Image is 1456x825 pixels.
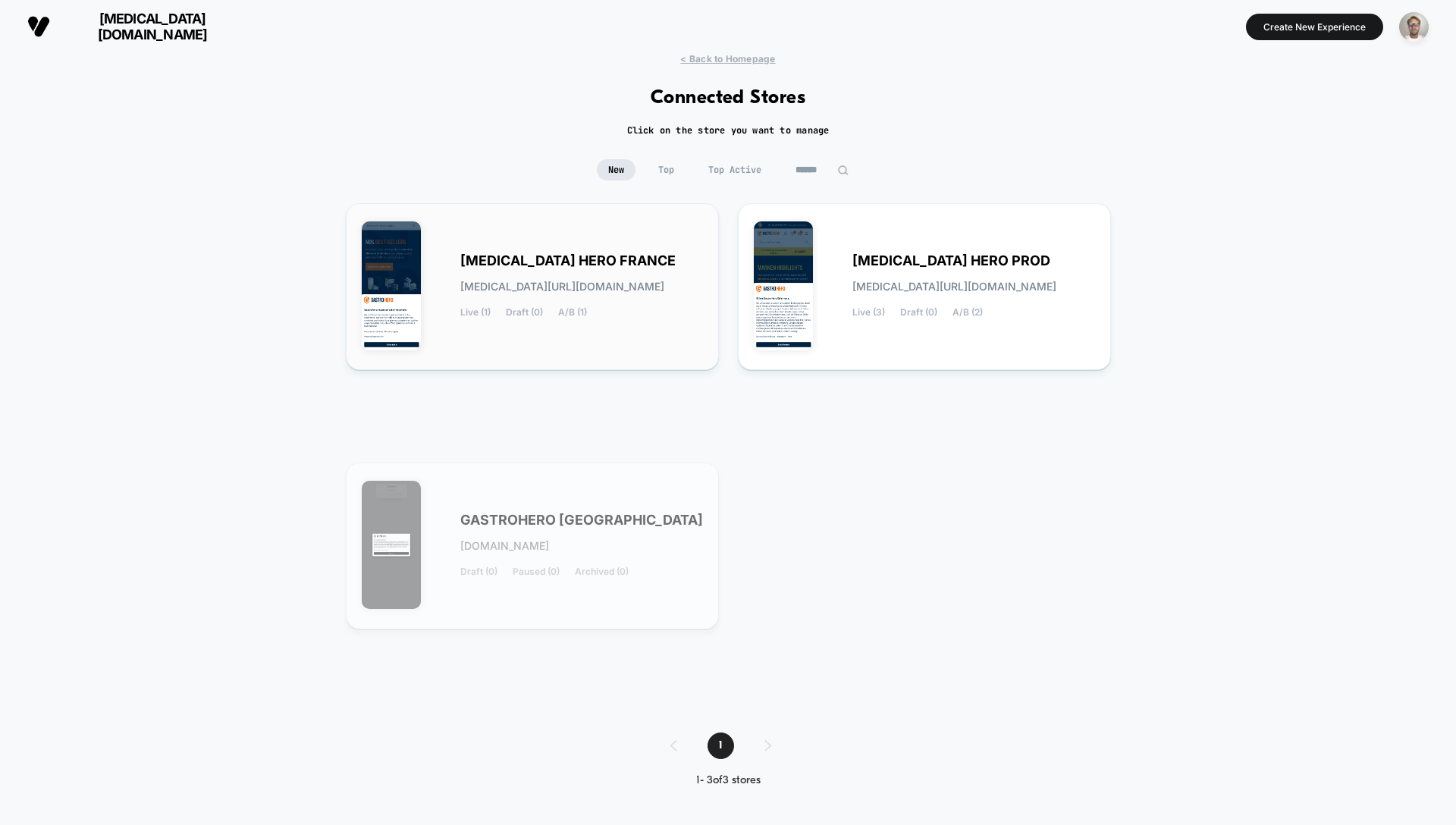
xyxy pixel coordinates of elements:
img: GASTROHERO_GERMANY [362,481,422,610]
img: GASTRO_HERO_PROD [754,221,814,350]
span: [DOMAIN_NAME] [460,541,549,551]
span: Top [647,159,686,180]
span: Live (3) [852,307,885,318]
button: ppic [1395,11,1433,42]
span: Draft (0) [460,566,497,577]
div: 1 - 3 of 3 stores [655,774,802,787]
span: [MEDICAL_DATA][URL][DOMAIN_NAME] [852,281,1056,292]
img: GASTRO_HERO_FRANCE [362,221,422,350]
span: [MEDICAL_DATA][DOMAIN_NAME] [61,11,243,42]
span: New [597,159,635,180]
span: A/B (1) [558,307,587,318]
span: A/B (2) [952,307,983,318]
span: GASTROHERO [GEOGRAPHIC_DATA] [460,515,703,525]
span: Draft (0) [506,307,543,318]
img: Visually logo [27,15,50,38]
img: ppic [1399,12,1429,42]
span: < Back to Homepage [680,53,775,64]
img: edit [837,165,849,176]
span: Top Active [697,159,773,180]
span: Draft (0) [900,307,937,318]
span: Paused (0) [513,566,560,577]
span: [MEDICAL_DATA] HERO FRANCE [460,256,676,266]
span: [MEDICAL_DATA] HERO PROD [852,256,1050,266]
span: Archived (0) [575,566,629,577]
button: Create New Experience [1246,14,1383,40]
span: [MEDICAL_DATA][URL][DOMAIN_NAME] [460,281,664,292]
button: [MEDICAL_DATA][DOMAIN_NAME] [23,10,248,43]
span: Live (1) [460,307,491,318]
h1: Connected Stores [651,87,806,109]
span: 1 [708,732,734,759]
h2: Click on the store you want to manage [627,124,830,136]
